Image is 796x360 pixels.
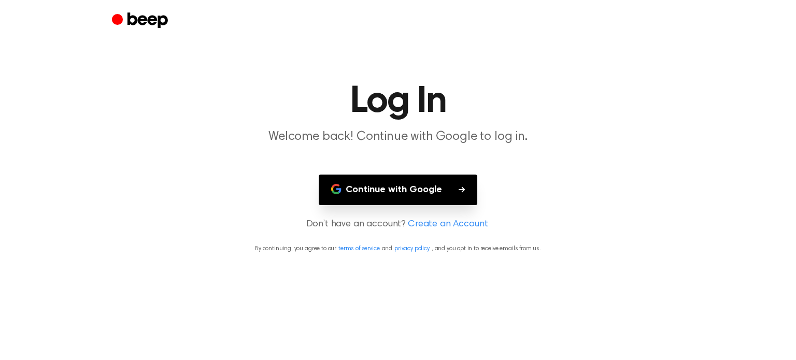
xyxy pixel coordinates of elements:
[319,175,477,205] button: Continue with Google
[394,246,430,252] a: privacy policy
[408,218,488,232] a: Create an Account
[12,218,784,232] p: Don’t have an account?
[112,11,170,31] a: Beep
[199,128,597,146] p: Welcome back! Continue with Google to log in.
[133,83,663,120] h1: Log In
[338,246,379,252] a: terms of service
[12,244,784,253] p: By continuing, you agree to our and , and you opt in to receive emails from us.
